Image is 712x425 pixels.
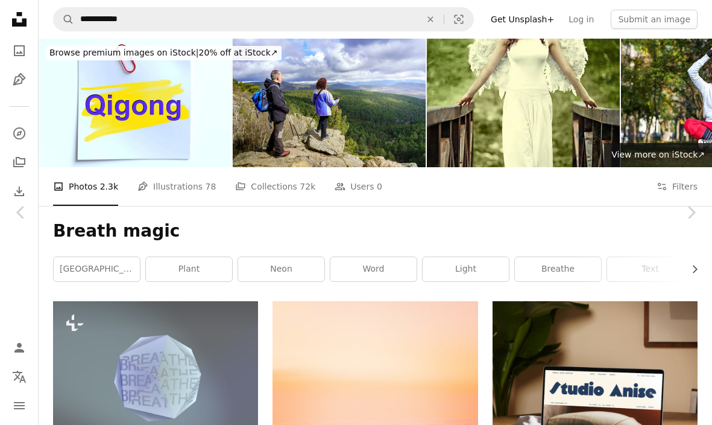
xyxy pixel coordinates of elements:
button: Visual search [444,8,473,31]
form: Find visuals sitewide [53,7,474,31]
a: Users 0 [335,167,382,206]
img: Couple of hikers contemplating the landscape from the top of the mountain. Guadarrama Madrid. [233,39,426,167]
a: Log in [561,10,601,29]
a: Photos [7,39,31,63]
button: Submit an image [611,10,698,29]
span: 78 [206,180,216,193]
span: 0 [377,180,382,193]
img: Angel [427,39,620,167]
a: [GEOGRAPHIC_DATA] [54,257,140,281]
a: Illustrations [7,68,31,92]
a: word [330,257,417,281]
a: Illustrations 78 [137,167,216,206]
a: breathe [515,257,601,281]
a: plant [146,257,232,281]
h1: Breath magic [53,220,698,242]
a: View more on iStock↗ [604,143,712,167]
a: Next [670,155,712,270]
a: a 3d rendering of a white cube with the words breathe at the breath on it [53,372,258,383]
a: Explore [7,121,31,145]
a: neon [238,257,324,281]
a: text [607,257,693,281]
button: Filters [657,167,698,206]
button: Search Unsplash [54,8,74,31]
button: Clear [417,8,444,31]
span: View more on iStock ↗ [611,150,705,159]
a: Browse premium images on iStock|20% off at iStock↗ [39,39,289,68]
div: 20% off at iStock ↗ [46,46,282,60]
a: Log in / Sign up [7,336,31,360]
img: Qigong word [39,39,232,167]
a: light [423,257,509,281]
button: Language [7,365,31,389]
a: Collections [7,150,31,174]
a: Collections 72k [235,167,315,206]
button: Menu [7,394,31,418]
a: Get Unsplash+ [484,10,561,29]
span: Browse premium images on iStock | [49,48,198,57]
span: 72k [300,180,315,193]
